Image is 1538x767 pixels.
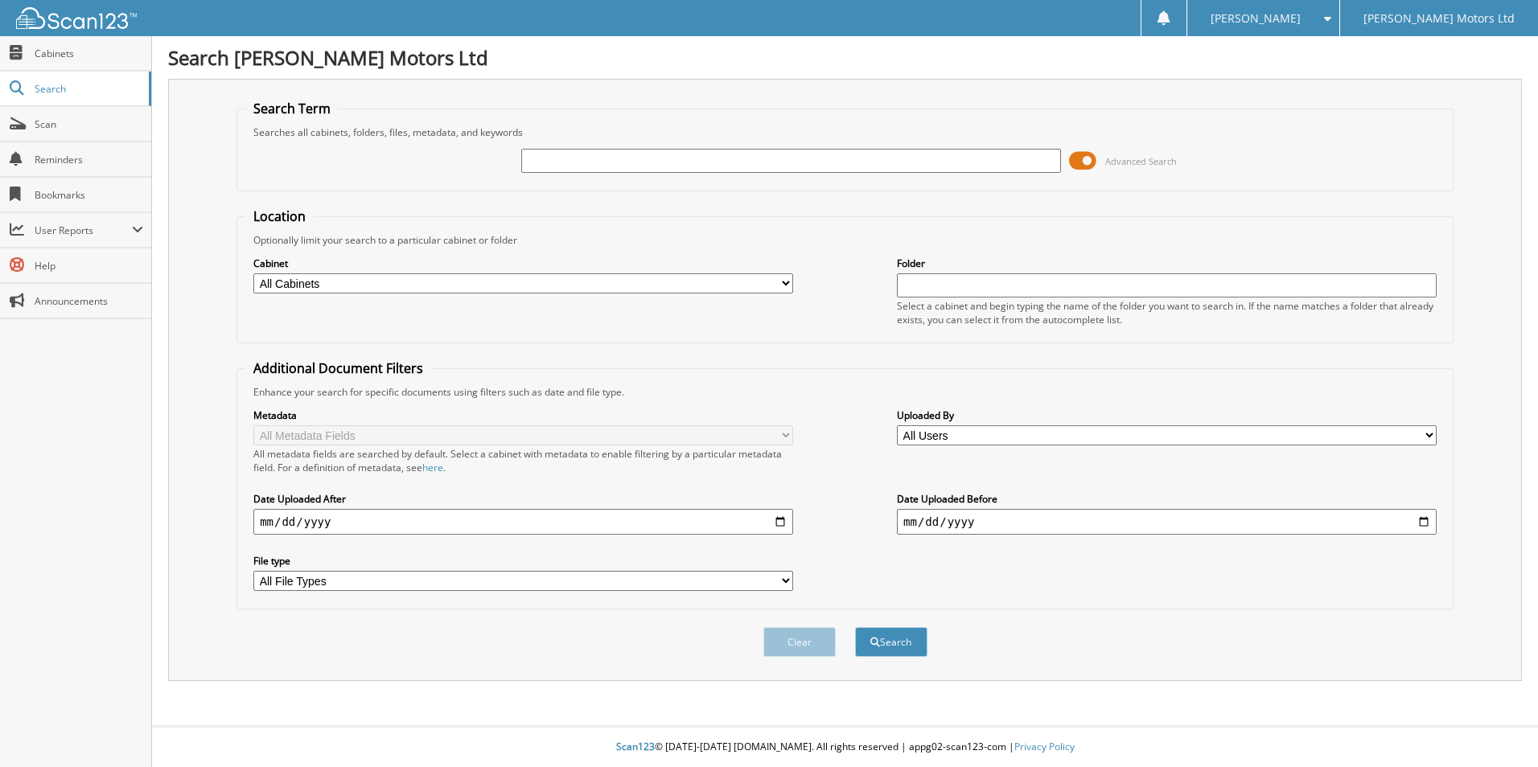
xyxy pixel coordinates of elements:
[253,256,793,270] label: Cabinet
[16,7,137,29] img: scan123-logo-white.svg
[897,492,1437,506] label: Date Uploaded Before
[35,224,132,237] span: User Reports
[422,461,443,474] a: here
[245,125,1445,139] div: Searches all cabinets, folders, files, metadata, and keywords
[245,233,1445,247] div: Optionally limit your search to a particular cabinet or folder
[253,554,793,568] label: File type
[245,207,314,225] legend: Location
[616,740,655,753] span: Scan123
[168,44,1522,71] h1: Search [PERSON_NAME] Motors Ltd
[897,256,1437,270] label: Folder
[253,492,793,506] label: Date Uploaded After
[35,82,141,96] span: Search
[1211,14,1301,23] span: [PERSON_NAME]
[1458,690,1538,767] iframe: Chat Widget
[763,627,836,657] button: Clear
[897,408,1437,422] label: Uploaded By
[152,728,1538,767] div: © [DATE]-[DATE] [DOMAIN_NAME]. All rights reserved | appg02-scan123-com |
[253,408,793,422] label: Metadata
[253,447,793,474] div: All metadata fields are searched by default. Select a cabinet with metadata to enable filtering b...
[35,294,143,308] span: Announcements
[855,627,927,657] button: Search
[253,509,793,535] input: start
[1105,155,1177,167] span: Advanced Search
[35,153,143,166] span: Reminders
[35,117,143,131] span: Scan
[897,509,1437,535] input: end
[245,385,1445,399] div: Enhance your search for specific documents using filters such as date and file type.
[245,359,431,377] legend: Additional Document Filters
[35,47,143,60] span: Cabinets
[245,100,339,117] legend: Search Term
[897,299,1437,326] div: Select a cabinet and begin typing the name of the folder you want to search in. If the name match...
[35,259,143,273] span: Help
[1363,14,1515,23] span: [PERSON_NAME] Motors Ltd
[35,188,143,202] span: Bookmarks
[1014,740,1075,753] a: Privacy Policy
